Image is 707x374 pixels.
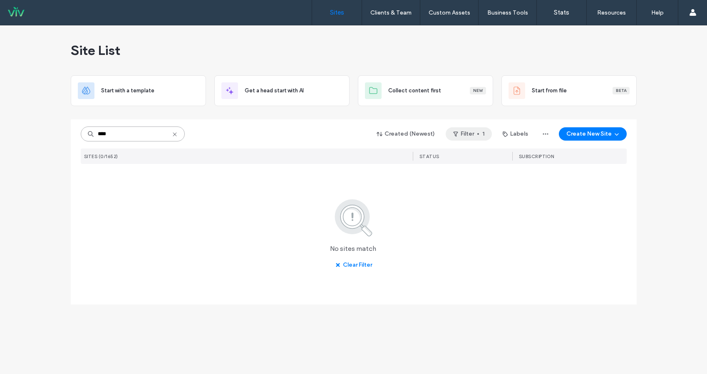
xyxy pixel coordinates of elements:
span: Help [19,6,36,13]
div: Beta [613,87,630,94]
label: Help [651,9,664,16]
button: Created (Newest) [370,127,442,141]
div: Start with a template [71,75,206,106]
span: SITES (0/1652) [84,154,118,159]
div: Get a head start with AI [214,75,350,106]
button: Labels [495,127,536,141]
div: Collect content firstNew [358,75,493,106]
span: Get a head start with AI [245,87,304,95]
img: search.svg [323,198,384,238]
button: Filter1 [446,127,492,141]
label: Custom Assets [429,9,470,16]
label: Clients & Team [370,9,412,16]
span: Site List [71,42,120,59]
span: Start from file [532,87,567,95]
label: Resources [597,9,626,16]
span: SUBSCRIPTION [519,154,554,159]
span: Start with a template [101,87,154,95]
div: New [470,87,486,94]
label: Sites [330,9,344,16]
label: Stats [554,9,569,16]
span: No sites match [330,244,376,253]
span: Collect content first [388,87,441,95]
button: Create New Site [559,127,627,141]
label: Business Tools [487,9,528,16]
span: STATUS [419,154,439,159]
button: Clear Filter [328,258,380,272]
div: Start from fileBeta [501,75,637,106]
